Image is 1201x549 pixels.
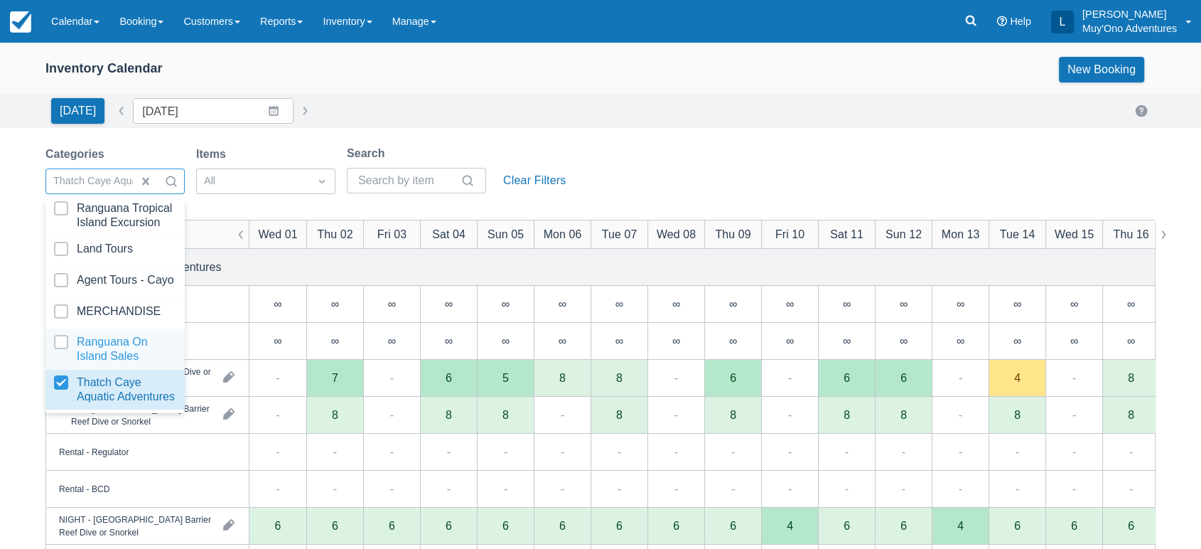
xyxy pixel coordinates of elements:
[997,16,1007,26] i: Help
[1014,520,1020,531] div: 6
[45,60,163,77] div: Inventory Calendar
[1113,225,1148,242] div: Thu 16
[477,508,534,545] div: 6
[447,443,451,460] div: -
[559,372,566,383] div: 8
[332,372,338,383] div: 7
[647,508,704,545] div: 6
[497,168,571,193] button: Clear Filters
[618,480,621,497] div: -
[1016,443,1019,460] div: -
[957,298,964,309] div: ∞
[875,508,932,545] div: 6
[715,225,750,242] div: Thu 09
[534,323,591,360] div: ∞
[845,480,849,497] div: -
[672,298,680,309] div: ∞
[730,520,736,531] div: 6
[559,335,566,346] div: ∞
[602,225,637,242] div: Tue 07
[420,508,477,545] div: 6
[730,409,736,420] div: 8
[1014,372,1020,383] div: 4
[332,409,338,420] div: 8
[1102,286,1159,323] div: ∞
[616,409,623,420] div: 8
[957,520,964,531] div: 4
[1055,225,1094,242] div: Wed 15
[59,513,212,538] div: NIGHT - [GEOGRAPHIC_DATA] Barrier Reef Dive or Snorkel
[788,406,792,423] div: -
[844,372,850,383] div: 6
[900,372,907,383] div: 6
[704,286,761,323] div: ∞
[331,298,339,309] div: ∞
[502,298,510,309] div: ∞
[674,406,678,423] div: -
[647,286,704,323] div: ∞
[502,520,509,531] div: 6
[559,298,566,309] div: ∞
[71,402,212,427] div: PM - [GEOGRAPHIC_DATA] Barrier Reef Dive or Snorkel
[902,480,905,497] div: -
[1128,520,1134,531] div: 6
[333,480,337,497] div: -
[389,520,395,531] div: 6
[477,323,534,360] div: ∞
[875,286,932,323] div: ∞
[729,298,737,309] div: ∞
[902,443,905,460] div: -
[559,520,566,531] div: 6
[1082,7,1177,21] p: [PERSON_NAME]
[844,520,850,531] div: 6
[306,286,363,323] div: ∞
[932,508,989,545] div: 4
[196,146,232,163] label: Items
[761,508,818,545] div: 4
[534,286,591,323] div: ∞
[276,406,279,423] div: -
[1014,409,1020,420] div: 8
[445,298,453,309] div: ∞
[249,286,306,323] div: ∞
[786,298,794,309] div: ∞
[59,482,109,495] div: Rental - BCD
[561,443,564,460] div: -
[358,168,458,193] input: Search by item
[959,406,962,423] div: -
[615,298,623,309] div: ∞
[1129,480,1133,497] div: -
[347,145,390,162] label: Search
[942,225,980,242] div: Mon 13
[258,225,297,242] div: Wed 01
[1000,225,1035,242] div: Tue 14
[502,409,509,420] div: 8
[875,323,932,360] div: ∞
[390,369,394,386] div: -
[1129,443,1133,460] div: -
[1070,335,1078,346] div: ∞
[844,409,850,420] div: 8
[315,174,329,188] span: Dropdown icon
[133,98,293,124] input: Date
[932,323,989,360] div: ∞
[276,443,279,460] div: -
[1082,21,1177,36] p: Muy'Ono Adventures
[657,225,696,242] div: Wed 08
[1010,16,1031,27] span: Help
[249,508,306,545] div: 6
[363,508,420,545] div: 6
[845,443,849,460] div: -
[761,286,818,323] div: ∞
[1102,508,1159,545] div: 6
[363,323,420,360] div: ∞
[673,520,679,531] div: 6
[1016,480,1019,497] div: -
[446,409,452,420] div: 8
[504,443,507,460] div: -
[10,11,31,33] img: checkfront-main-nav-mini-logo.png
[618,443,621,460] div: -
[1045,323,1102,360] div: ∞
[731,443,735,460] div: -
[447,480,451,497] div: -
